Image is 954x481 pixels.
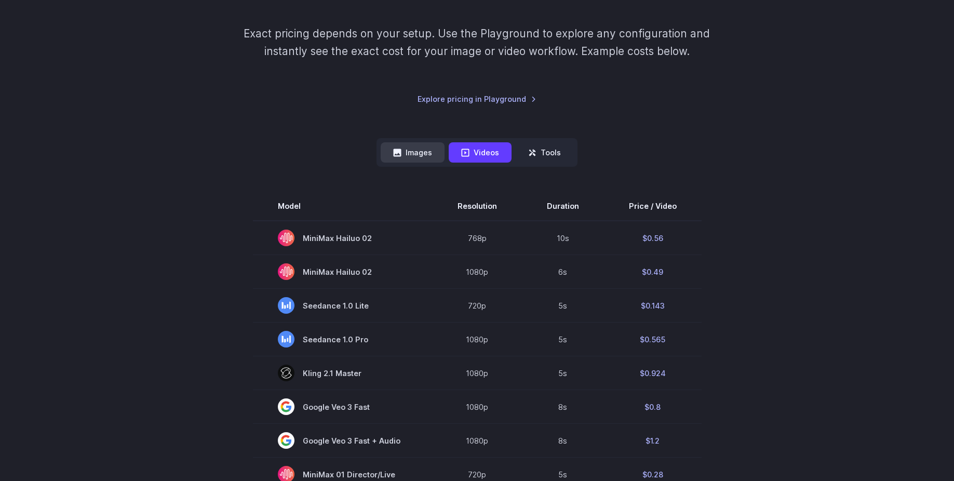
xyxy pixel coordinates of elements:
td: 768p [433,221,522,255]
td: 5s [522,323,604,356]
td: 5s [522,356,604,390]
td: 8s [522,390,604,424]
td: 1080p [433,323,522,356]
td: $0.8 [604,390,702,424]
td: $0.565 [604,323,702,356]
a: Explore pricing in Playground [418,93,536,105]
span: Seedance 1.0 Pro [278,331,408,348]
td: 10s [522,221,604,255]
td: 1080p [433,390,522,424]
td: $0.143 [604,289,702,323]
th: Resolution [433,192,522,221]
th: Duration [522,192,604,221]
span: Seedance 1.0 Lite [278,297,408,314]
td: 1080p [433,255,522,289]
td: 5s [522,289,604,323]
td: $0.924 [604,356,702,390]
button: Tools [516,142,573,163]
span: Kling 2.1 Master [278,365,408,381]
p: Exact pricing depends on your setup. Use the Playground to explore any configuration and instantl... [224,25,730,60]
th: Model [253,192,433,221]
td: 1080p [433,424,522,458]
td: $0.49 [604,255,702,289]
td: 8s [522,424,604,458]
span: Google Veo 3 Fast + Audio [278,432,408,449]
span: MiniMax Hailuo 02 [278,263,408,280]
span: MiniMax Hailuo 02 [278,230,408,246]
span: Google Veo 3 Fast [278,398,408,415]
td: $0.56 [604,221,702,255]
button: Videos [449,142,512,163]
td: 720p [433,289,522,323]
td: 6s [522,255,604,289]
button: Images [381,142,445,163]
td: 1080p [433,356,522,390]
th: Price / Video [604,192,702,221]
td: $1.2 [604,424,702,458]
